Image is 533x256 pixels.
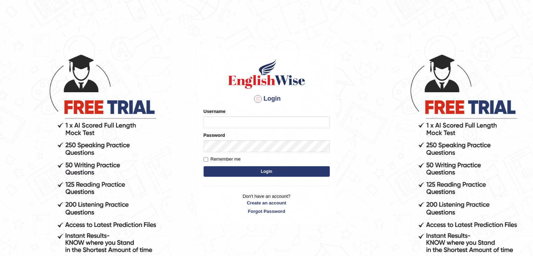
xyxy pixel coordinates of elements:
img: Logo of English Wise sign in for intelligent practice with AI [227,58,307,90]
a: Create an account [204,200,330,206]
h4: Login [204,93,330,105]
button: Login [204,166,330,177]
label: Password [204,132,225,139]
label: Remember me [204,156,241,163]
label: Username [204,108,226,115]
p: Don't have an account? [204,193,330,215]
a: Forgot Password [204,208,330,215]
input: Remember me [204,157,208,162]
